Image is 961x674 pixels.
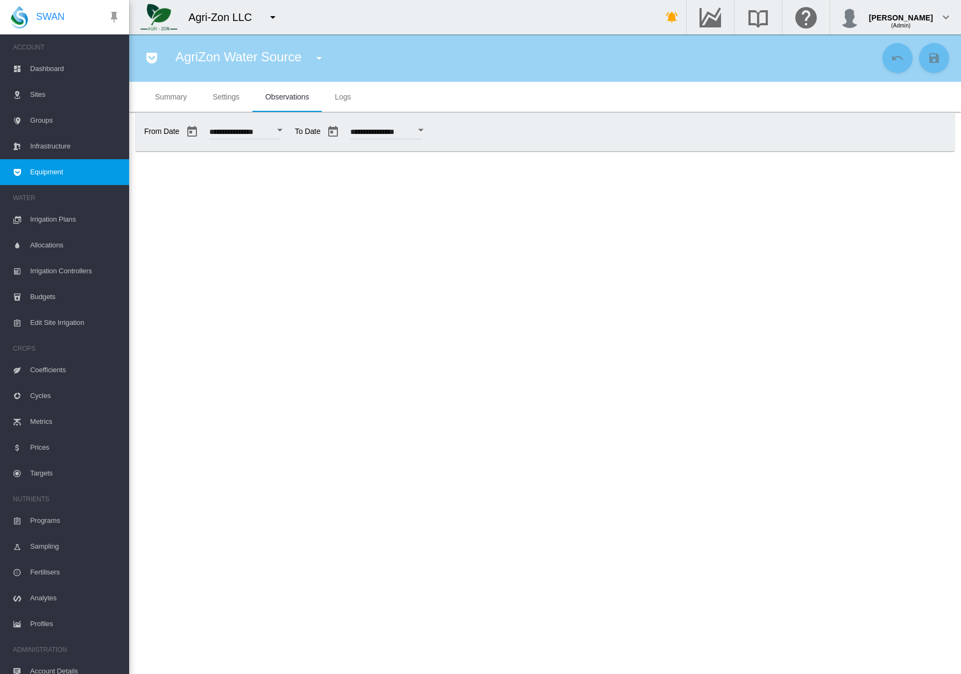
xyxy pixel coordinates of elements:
button: md-calendar [181,121,203,143]
md-icon: Go to the Data Hub [697,11,723,24]
button: icon-pocket [141,47,162,69]
span: ACCOUNT [13,39,121,56]
md-icon: icon-menu-down [266,11,279,24]
button: Open calendar [270,120,289,140]
md-icon: Click here for help [793,11,819,24]
button: Save Changes [919,43,949,73]
button: md-calendar [322,121,344,143]
span: ADMINISTRATION [13,641,121,658]
span: WATER [13,189,121,207]
span: Analytes [30,585,121,611]
span: Groups [30,108,121,133]
div: [PERSON_NAME] [869,8,933,19]
span: Sites [30,82,121,108]
span: Programs [30,508,121,534]
span: Observations [265,93,309,101]
span: SWAN [36,10,65,24]
span: Metrics [30,409,121,435]
span: Coefficients [30,357,121,383]
button: icon-bell-ring [661,6,683,28]
md-icon: icon-undo [891,52,904,65]
md-icon: icon-pin [108,11,121,24]
span: Dashboard [30,56,121,82]
span: (Admin) [891,23,910,29]
span: Equipment [30,159,121,185]
span: Irrigation Controllers [30,258,121,284]
span: Cycles [30,383,121,409]
img: profile.jpg [839,6,860,28]
md-icon: icon-content-save [928,52,941,65]
span: To Date [295,121,427,143]
span: NUTRIENTS [13,491,121,508]
button: Open calendar [412,120,431,140]
md-icon: icon-menu-down [313,52,326,65]
md-icon: icon-pocket [145,52,158,65]
span: Irrigation Plans [30,207,121,232]
div: Agri-Zon LLC [188,10,262,25]
img: SWAN-Landscape-Logo-Colour-drop.png [11,6,28,29]
md-icon: icon-bell-ring [666,11,679,24]
span: Allocations [30,232,121,258]
span: Budgets [30,284,121,310]
img: 7FicoSLW9yRjj7F2+0uvjPufP+ga39vogPu+G1+wvBtcm3fNv859aGr42DJ5pXiEAAAAAAAAAAAAAAAAAAAAAAAAAAAAAAAAA... [140,4,178,31]
button: icon-menu-down [262,6,284,28]
span: Sampling [30,534,121,559]
md-icon: icon-chevron-down [939,11,952,24]
button: Cancel Changes [882,43,913,73]
span: Prices [30,435,121,460]
span: AgriZon Water Source [175,49,302,64]
span: From Date [144,121,286,143]
span: Edit Site Irrigation [30,310,121,336]
button: icon-menu-down [308,47,330,69]
span: Settings [213,93,239,101]
span: Infrastructure [30,133,121,159]
span: CROPS [13,340,121,357]
span: Targets [30,460,121,486]
md-icon: Search the knowledge base [745,11,771,24]
span: Fertilisers [30,559,121,585]
span: Summary [155,93,187,101]
span: Logs [335,93,351,101]
span: Profiles [30,611,121,637]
